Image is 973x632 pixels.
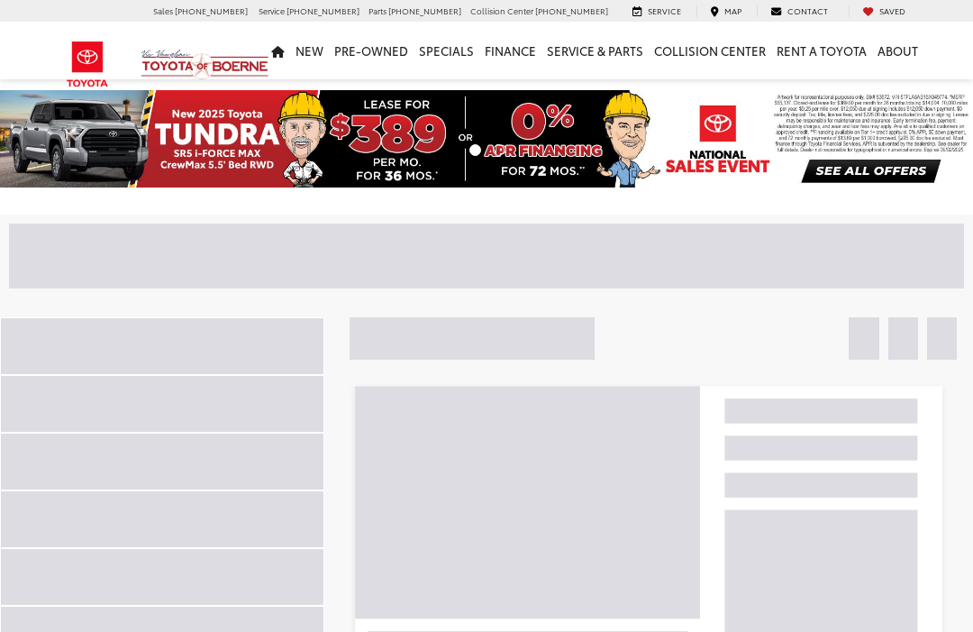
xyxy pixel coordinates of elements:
[757,5,841,17] a: Contact
[388,5,461,16] span: [PHONE_NUMBER]
[259,5,285,16] span: Service
[368,5,386,16] span: Parts
[54,35,122,94] img: Toyota
[290,22,329,79] a: New
[329,22,414,79] a: Pre-Owned
[649,22,771,79] a: Collision Center
[872,22,923,79] a: About
[771,22,872,79] a: Rent a Toyota
[141,49,269,80] img: Vic Vaughan Toyota of Boerne
[470,5,533,16] span: Collision Center
[414,22,479,79] a: Specials
[879,5,905,16] span: Saved
[286,5,359,16] span: [PHONE_NUMBER]
[535,5,608,16] span: [PHONE_NUMBER]
[175,5,248,16] span: [PHONE_NUMBER]
[648,5,681,16] span: Service
[724,5,741,16] span: Map
[787,5,828,16] span: Contact
[266,22,290,79] a: Home
[479,22,541,79] a: Finance
[153,5,173,16] span: Sales
[849,5,919,17] a: My Saved Vehicles
[619,5,695,17] a: Service
[696,5,755,17] a: Map
[541,22,649,79] a: Service & Parts: Opens in a new tab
